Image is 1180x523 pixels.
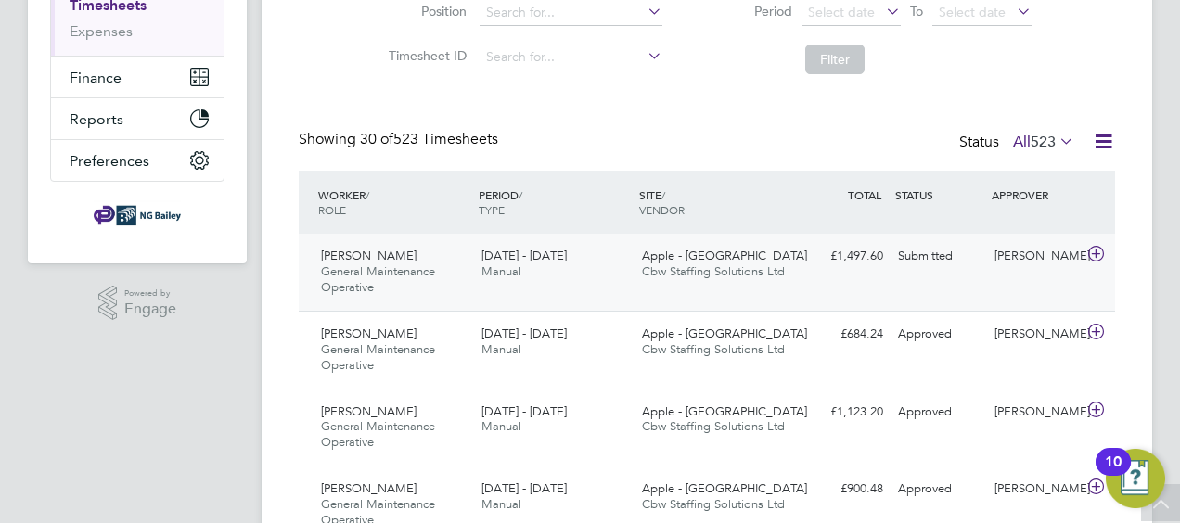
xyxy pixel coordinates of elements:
[366,187,369,202] span: /
[642,496,785,512] span: Cbw Staffing Solutions Ltd
[1105,462,1122,486] div: 10
[481,248,567,263] span: [DATE] - [DATE]
[642,418,785,434] span: Cbw Staffing Solutions Ltd
[70,69,122,86] span: Finance
[794,319,891,350] div: £684.24
[891,397,987,427] div: Approved
[661,187,665,202] span: /
[642,341,785,357] span: Cbw Staffing Solutions Ltd
[939,4,1006,20] span: Select date
[321,325,417,341] span: [PERSON_NAME]
[794,397,891,427] div: £1,123.20
[987,319,1084,350] div: [PERSON_NAME]
[891,319,987,350] div: Approved
[321,480,417,496] span: [PERSON_NAME]
[70,152,149,170] span: Preferences
[481,263,521,279] span: Manual
[891,178,987,211] div: STATUS
[321,403,417,419] span: [PERSON_NAME]
[383,47,467,64] label: Timesheet ID
[50,200,224,230] a: Go to home page
[321,248,417,263] span: [PERSON_NAME]
[642,325,807,341] span: Apple - [GEOGRAPHIC_DATA]
[635,178,795,226] div: SITE
[321,263,435,295] span: General Maintenance Operative
[519,187,522,202] span: /
[639,202,685,217] span: VENDOR
[481,480,567,496] span: [DATE] - [DATE]
[51,57,224,97] button: Finance
[299,130,502,149] div: Showing
[987,241,1084,272] div: [PERSON_NAME]
[383,3,467,19] label: Position
[480,45,662,70] input: Search for...
[987,397,1084,427] div: [PERSON_NAME]
[1013,133,1074,151] label: All
[70,110,123,128] span: Reports
[124,301,176,317] span: Engage
[891,241,987,272] div: Submitted
[987,178,1084,211] div: APPROVER
[321,418,435,450] span: General Maintenance Operative
[124,286,176,301] span: Powered by
[70,22,133,40] a: Expenses
[481,325,567,341] span: [DATE] - [DATE]
[318,202,346,217] span: ROLE
[481,403,567,419] span: [DATE] - [DATE]
[891,474,987,504] div: Approved
[959,130,1078,156] div: Status
[481,418,521,434] span: Manual
[94,200,181,230] img: ngbailey-logo-retina.png
[1106,449,1165,508] button: Open Resource Center, 10 new notifications
[360,130,498,148] span: 523 Timesheets
[987,474,1084,504] div: [PERSON_NAME]
[642,480,807,496] span: Apple - [GEOGRAPHIC_DATA]
[848,187,881,202] span: TOTAL
[479,202,505,217] span: TYPE
[481,341,521,357] span: Manual
[474,178,635,226] div: PERIOD
[794,474,891,504] div: £900.48
[642,248,807,263] span: Apple - [GEOGRAPHIC_DATA]
[314,178,474,226] div: WORKER
[360,130,393,148] span: 30 of
[51,98,224,139] button: Reports
[98,286,177,321] a: Powered byEngage
[1031,133,1056,151] span: 523
[481,496,521,512] span: Manual
[642,403,807,419] span: Apple - [GEOGRAPHIC_DATA]
[709,3,792,19] label: Period
[51,140,224,181] button: Preferences
[321,341,435,373] span: General Maintenance Operative
[642,263,785,279] span: Cbw Staffing Solutions Ltd
[808,4,875,20] span: Select date
[805,45,865,74] button: Filter
[794,241,891,272] div: £1,497.60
